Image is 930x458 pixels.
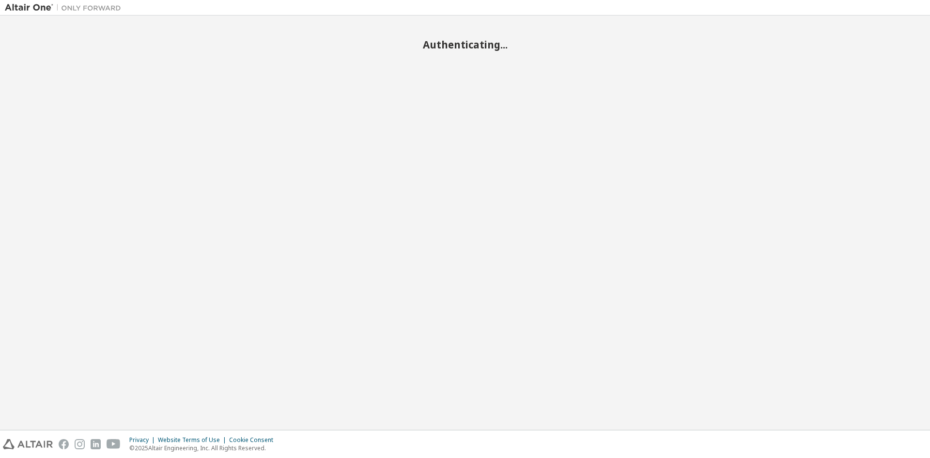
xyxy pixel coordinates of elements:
[129,444,279,452] p: © 2025 Altair Engineering, Inc. All Rights Reserved.
[5,38,925,51] h2: Authenticating...
[229,436,279,444] div: Cookie Consent
[91,439,101,449] img: linkedin.svg
[107,439,121,449] img: youtube.svg
[75,439,85,449] img: instagram.svg
[5,3,126,13] img: Altair One
[158,436,229,444] div: Website Terms of Use
[3,439,53,449] img: altair_logo.svg
[129,436,158,444] div: Privacy
[59,439,69,449] img: facebook.svg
